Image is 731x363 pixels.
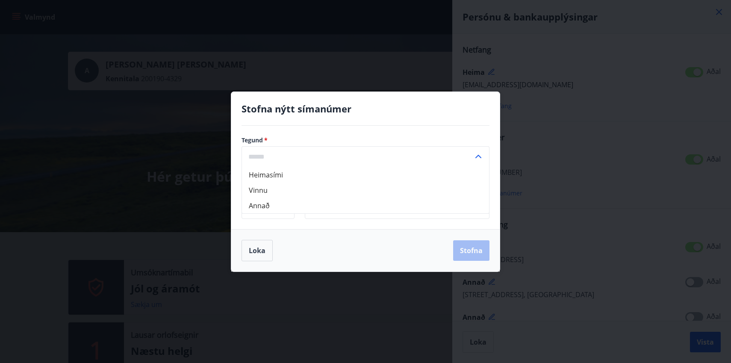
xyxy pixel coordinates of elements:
[242,240,273,261] button: Loka
[242,136,489,145] label: Tegund
[242,198,489,213] li: Annað
[242,183,489,198] li: Vinnu
[242,102,489,115] h4: Stofna nýtt símanúmer
[242,167,489,183] li: Heimasími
